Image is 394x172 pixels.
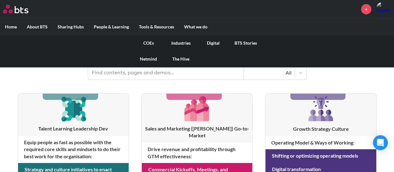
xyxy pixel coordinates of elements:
[179,19,212,35] label: What we do
[3,5,28,13] img: BTS Logo
[88,66,244,80] input: Find contents, pages and demos...
[22,19,53,35] label: About BTS
[142,125,252,139] h3: Sales and Marketing ([PERSON_NAME]) Go-to-Market
[265,136,376,149] h4: Operating Model & Ways of Working :
[376,2,391,17] img: Naphinya Rassamitat
[142,143,252,163] h4: Drive revenue and profitability through GTM effectiveness :
[18,125,129,132] h3: Talent Learning Leadership Dev
[361,4,371,14] a: +
[373,135,388,150] div: Open Intercom Messenger
[247,69,292,76] div: All
[376,2,391,17] a: Profile
[306,94,336,124] img: [object Object]
[182,94,212,123] img: [object Object]
[59,94,88,123] img: [object Object]
[265,125,376,132] h3: Growth Strategy Culture
[3,5,40,13] a: Go home
[53,19,89,35] label: Sharing Hubs
[18,136,129,163] h4: Equip people as fast as possible with the required core skills and mindsets to do their best work...
[134,19,179,35] label: Tools & Resources
[89,19,134,35] label: People & Learning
